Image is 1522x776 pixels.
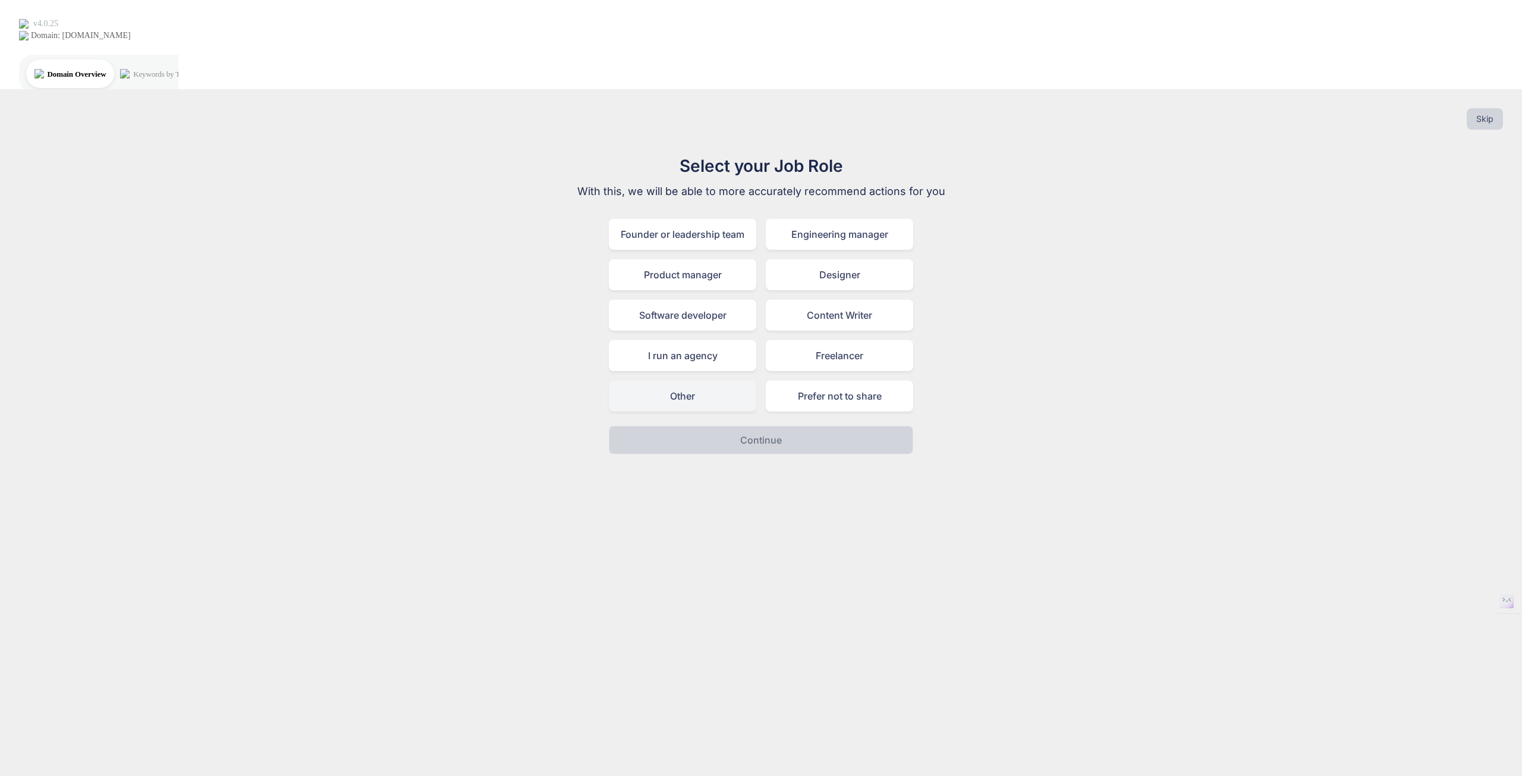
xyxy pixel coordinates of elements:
p: With this, we will be able to more accurately recommend actions for you [561,183,961,200]
div: Designer [766,259,913,290]
button: Continue [609,426,913,454]
p: Continue [740,433,782,447]
img: logo_orange.svg [19,19,29,29]
div: Software developer [609,300,756,331]
button: Skip [1467,108,1503,130]
div: Keywords by Traffic [133,70,196,78]
div: Engineering manager [766,219,913,250]
div: Freelancer [766,340,913,371]
h1: Select your Job Role [561,153,961,178]
div: Other [609,381,756,411]
div: Prefer not to share [766,381,913,411]
div: Domain: [DOMAIN_NAME] [31,31,131,40]
div: Domain Overview [48,70,106,78]
img: website_grey.svg [19,31,29,40]
div: Content Writer [766,300,913,331]
div: v 4.0.25 [33,19,58,29]
img: tab_domain_overview_orange.svg [34,69,44,78]
div: Founder or leadership team [609,219,756,250]
img: tab_keywords_by_traffic_grey.svg [120,69,130,78]
div: I run an agency [609,340,756,371]
div: Product manager [609,259,756,290]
